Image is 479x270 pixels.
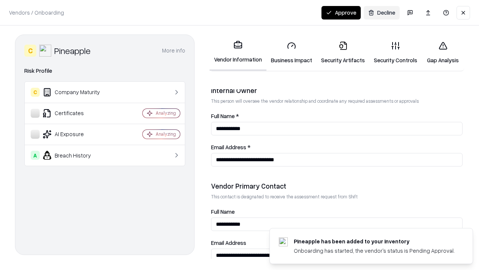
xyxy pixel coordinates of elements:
[31,151,120,160] div: Breach History
[266,35,317,70] a: Business Impact
[54,45,91,57] div: Pineapple
[156,110,176,116] div: Analyzing
[31,109,120,118] div: Certificates
[31,130,120,139] div: AI Exposure
[364,6,400,19] button: Decline
[422,35,464,70] a: Gap Analysis
[317,35,369,70] a: Security Artifacts
[24,66,185,75] div: Risk Profile
[31,88,120,97] div: Company Maturity
[211,86,463,95] div: Internal Owner
[31,88,40,97] div: C
[210,34,266,71] a: Vendor Information
[279,237,288,246] img: pineappleenergy.com
[39,45,51,57] img: Pineapple
[24,45,36,57] div: C
[294,247,455,255] div: Onboarding has started, the vendor's status is Pending Approval.
[211,113,463,119] label: Full Name *
[211,181,463,190] div: Vendor Primary Contact
[211,144,463,150] label: Email Address *
[211,98,463,104] p: This person will oversee the vendor relationship and coordinate any required assessments or appro...
[9,9,64,16] p: Vendors / Onboarding
[294,237,455,245] div: Pineapple has been added to your inventory
[211,193,463,200] p: This contact is designated to receive the assessment request from Shift
[369,35,422,70] a: Security Controls
[31,151,40,160] div: A
[162,44,185,57] button: More info
[211,240,463,246] label: Email Address
[211,209,463,214] label: Full Name
[156,131,176,137] div: Analyzing
[321,6,361,19] button: Approve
